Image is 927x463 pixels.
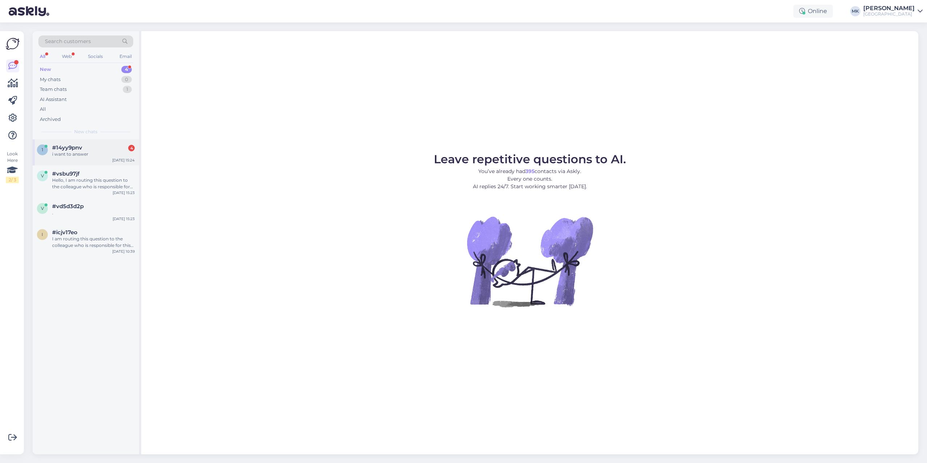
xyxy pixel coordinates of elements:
[863,11,915,17] div: [GEOGRAPHIC_DATA]
[40,106,46,113] div: All
[41,206,44,211] span: v
[52,151,135,157] div: i want to answer
[40,76,60,83] div: My chats
[38,52,47,61] div: All
[60,52,73,61] div: Web
[52,177,135,190] div: Hello, I am routing this question to the colleague who is responsible for this topic. The reply m...
[793,5,833,18] div: Online
[40,96,67,103] div: AI Assistant
[434,152,626,166] span: Leave repetitive questions to AI.
[40,66,51,73] div: New
[850,6,860,16] div: MK
[6,151,19,183] div: Look Here
[112,249,135,254] div: [DATE] 10:39
[863,5,923,17] a: [PERSON_NAME][GEOGRAPHIC_DATA]
[123,86,132,93] div: 1
[6,37,20,51] img: Askly Logo
[52,229,77,236] span: #icjv17eo
[434,168,626,190] p: You’ve already had contacts via Askly. Every one counts. AI replies 24/7. Start working smarter [...
[41,173,44,178] span: v
[52,144,82,151] span: #14yy9pnv
[52,203,84,210] span: #vd5d3d2p
[52,236,135,249] div: I am routing this question to the colleague who is responsible for this topic. The reply might ta...
[525,168,534,174] b: 395
[863,5,915,11] div: [PERSON_NAME]
[42,147,43,152] span: 1
[52,171,80,177] span: #vsbu97jf
[52,210,135,216] div: .
[87,52,104,61] div: Socials
[128,145,135,151] div: 4
[45,38,91,45] span: Search customers
[118,52,133,61] div: Email
[6,177,19,183] div: 2 / 3
[40,116,61,123] div: Archived
[465,196,595,327] img: No Chat active
[121,76,132,83] div: 0
[40,86,67,93] div: Team chats
[42,232,43,237] span: i
[74,129,97,135] span: New chats
[121,66,132,73] div: 4
[113,190,135,195] div: [DATE] 15:23
[112,157,135,163] div: [DATE] 15:24
[113,216,135,222] div: [DATE] 15:23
